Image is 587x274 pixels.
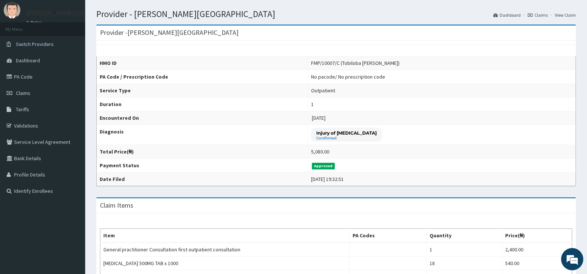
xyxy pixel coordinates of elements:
th: Date Filed [97,172,308,186]
th: Item [100,229,350,243]
td: 540.00 [502,257,572,270]
div: FMP/10007/C (Tobiloba [PERSON_NAME]) [311,59,400,67]
th: PA Codes [350,229,426,243]
td: 1 [426,242,502,257]
span: We're online! [43,87,102,162]
th: HMO ID [97,56,308,70]
th: Encountered On [97,111,308,125]
th: Quantity [426,229,502,243]
a: Claims [528,12,548,18]
h3: Claim Items [100,202,133,209]
span: Approved [312,163,335,169]
a: View Claim [555,12,576,18]
div: No pacode / No prescription code [311,73,385,80]
th: Total Price(₦) [97,145,308,159]
th: Price(₦) [502,229,572,243]
th: Diagnosis [97,125,308,145]
div: [DATE] 19:32:51 [311,175,344,183]
td: 2,400.00 [502,242,572,257]
img: User Image [4,2,20,19]
div: 1 [311,100,314,108]
td: [MEDICAL_DATA] 500MG TAB x 1000 [100,257,350,270]
th: PA Code / Prescription Code [97,70,308,84]
div: Minimize live chat window [121,4,139,22]
textarea: Type your message and hit 'Enter' [4,189,141,215]
h1: Provider - [PERSON_NAME][GEOGRAPHIC_DATA] [96,9,576,19]
div: 5,080.00 [311,148,329,155]
small: Confirmed [316,136,377,140]
a: Online [26,20,44,25]
th: Service Type [97,84,308,98]
th: Duration [97,98,308,111]
div: Outpatient [311,87,335,94]
p: [PERSON_NAME][GEOGRAPHIC_DATA] [26,10,136,16]
img: d_794563401_company_1708531726252_794563401 [14,37,30,56]
div: Chat with us now [39,42,124,51]
span: [DATE] [312,115,326,121]
span: Claims [16,90,30,96]
span: Tariffs [16,106,29,113]
td: General practitioner Consultation first outpatient consultation [100,242,350,257]
a: Dashboard [493,12,521,18]
th: Payment Status [97,159,308,172]
span: Switch Providers [16,41,54,47]
p: Injury of [MEDICAL_DATA] [316,130,377,136]
h3: Provider - [PERSON_NAME][GEOGRAPHIC_DATA] [100,29,239,36]
span: Dashboard [16,57,40,64]
td: 18 [426,257,502,270]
